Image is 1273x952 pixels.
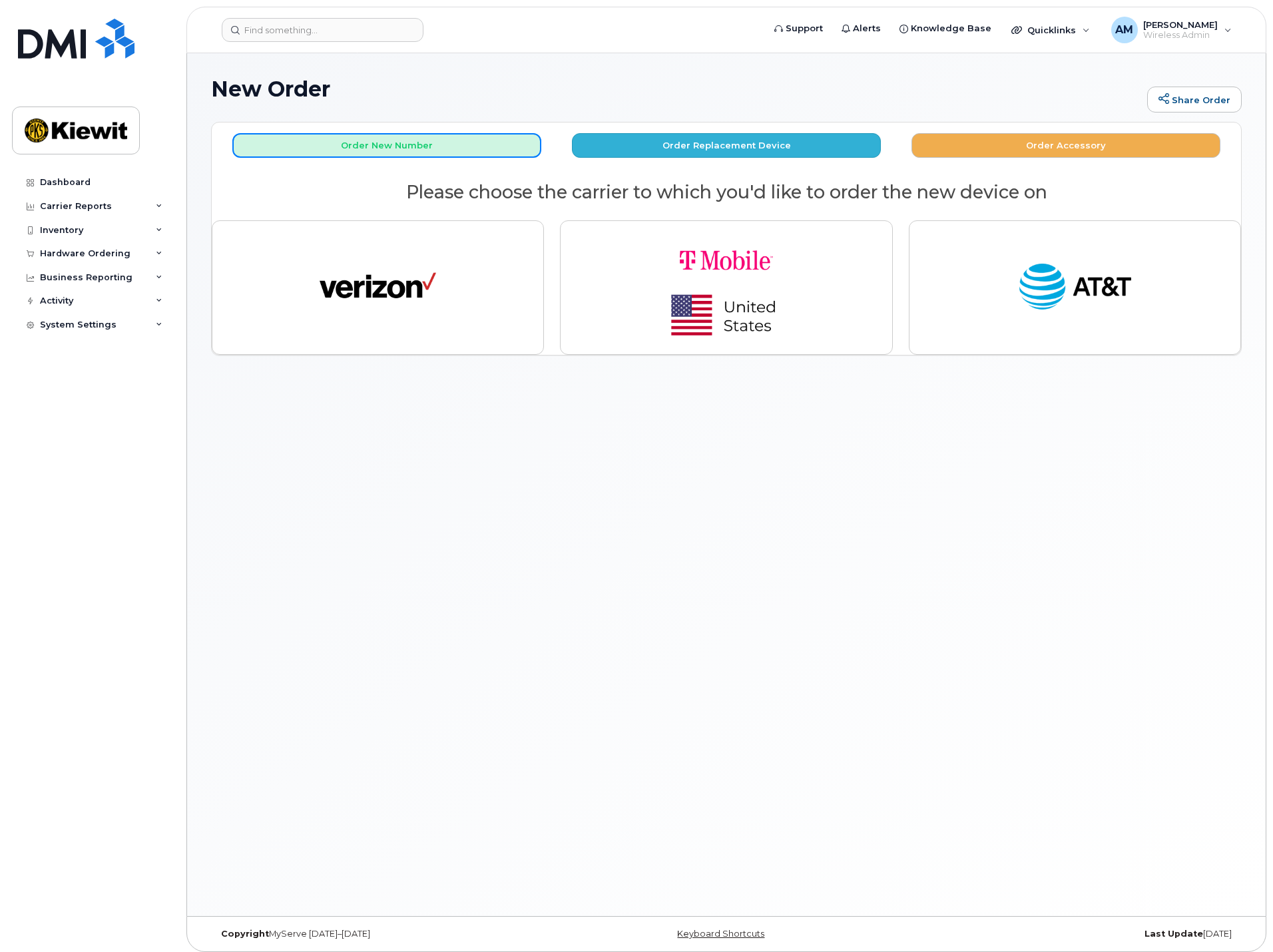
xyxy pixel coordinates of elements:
[211,77,1141,101] h1: New Order
[212,182,1241,202] h2: Please choose the carrier to which you'd like to order the new device on
[1147,87,1242,113] a: Share Order
[1017,258,1133,318] img: at_t-fb3d24644a45acc70fc72cc47ce214d34099dfd970ee3ae2334e4251f9d920fd.png
[221,929,269,939] strong: Copyright
[911,133,1220,158] button: Order Accessory
[572,133,881,158] button: Order Replacement Device
[677,929,764,939] a: Keyboard Shortcuts
[1145,929,1203,939] strong: Last Update
[633,232,820,344] img: t-mobile-78392d334a420d5b7f0e63d4fa81f6287a21d394dc80d677554bb55bbab1186f.png
[1215,894,1263,942] iframe: Messenger Launcher
[232,133,541,158] button: Order New Number
[320,258,436,318] img: verizon-ab2890fd1dd4a6c9cf5f392cd2db4626a3dae38ee8226e09bcb5c993c4c79f81.png
[898,929,1242,939] div: [DATE]
[211,929,555,939] div: MyServe [DATE]–[DATE]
